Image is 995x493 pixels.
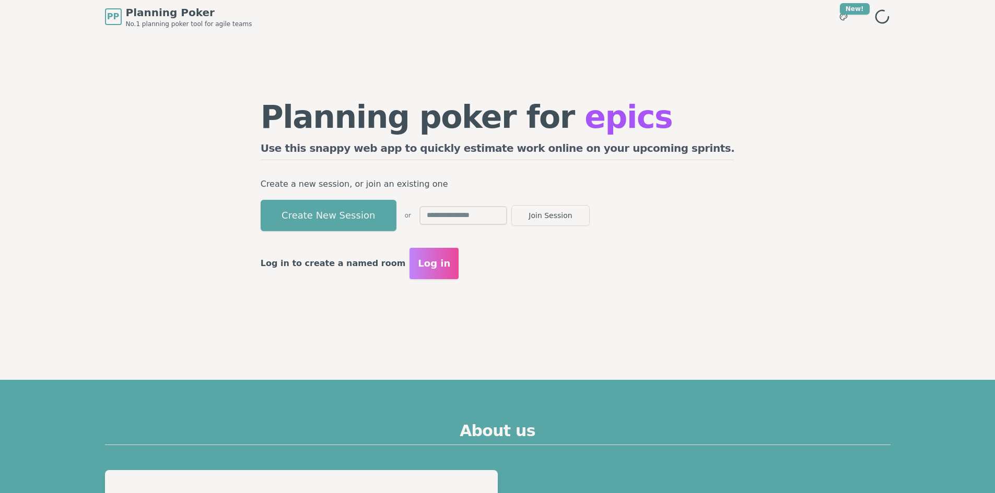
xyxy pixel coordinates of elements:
[261,101,735,133] h1: Planning poker for
[261,177,735,191] p: Create a new session, or join an existing one
[261,200,396,231] button: Create New Session
[126,5,252,20] span: Planning Poker
[584,99,672,135] span: epics
[107,10,119,23] span: PP
[418,256,450,271] span: Log in
[834,7,853,26] button: New!
[511,205,590,226] button: Join Session
[261,256,406,271] p: Log in to create a named room
[405,211,411,220] span: or
[840,3,870,15] div: New!
[409,248,459,279] button: Log in
[261,141,735,160] h2: Use this snappy web app to quickly estimate work online on your upcoming sprints.
[126,20,252,28] span: No.1 planning poker tool for agile teams
[105,5,252,28] a: PPPlanning PokerNo.1 planning poker tool for agile teams
[105,422,891,445] h2: About us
